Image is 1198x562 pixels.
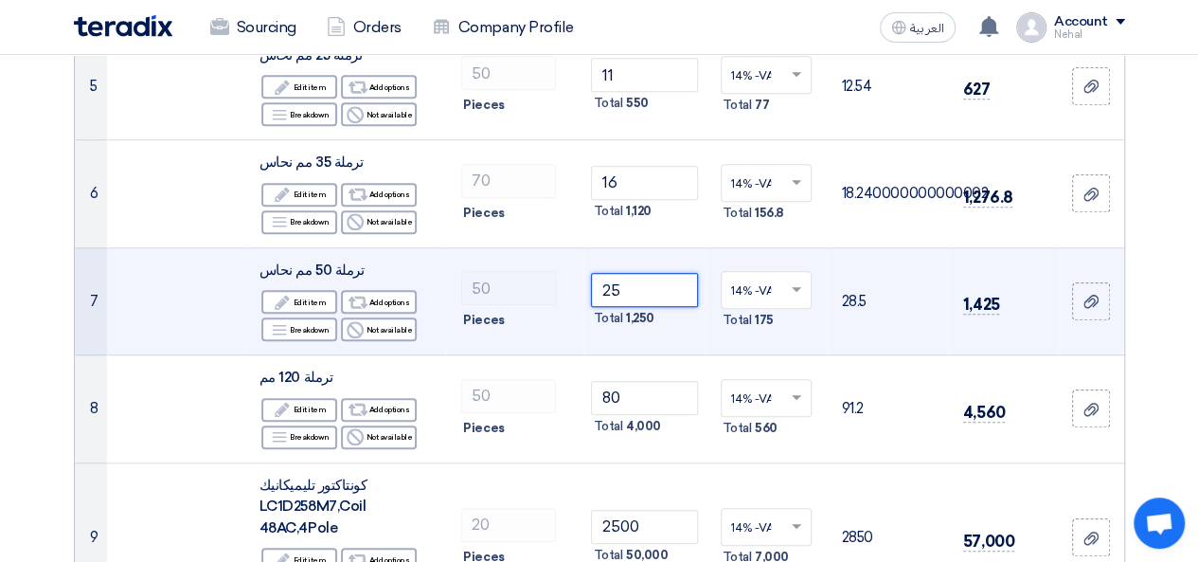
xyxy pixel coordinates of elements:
[1054,29,1125,40] div: Nehal
[755,204,784,223] span: 156.8
[1134,498,1185,549] a: Open chat
[75,140,107,248] td: 6
[827,32,948,140] td: 12.54
[880,12,956,43] button: العربية
[721,56,812,94] ng-select: VAT
[591,273,697,307] input: Unit Price
[75,355,107,463] td: 8
[312,7,417,48] a: Orders
[591,381,697,415] input: Unit Price
[721,379,812,417] ng-select: VAT
[259,262,364,279] span: ترملة 50 مم نحاس
[417,7,589,48] a: Company Profile
[341,426,417,449] div: Not available
[75,247,107,355] td: 7
[963,403,1006,423] span: 4,560
[461,164,556,198] input: RFQ_STEP1.ITEMS.2.AMOUNT_TITLE
[626,202,652,221] span: 1,120
[593,202,622,221] span: Total
[721,271,812,309] ng-select: VAT
[1054,14,1108,30] div: Account
[626,309,654,328] span: 1,250
[261,210,337,234] div: Breakdown
[463,311,504,330] span: Pieces
[341,102,417,126] div: Not available
[723,204,752,223] span: Total
[261,317,337,341] div: Breakdown
[461,56,556,90] input: RFQ_STEP1.ITEMS.2.AMOUNT_TITLE
[75,32,107,140] td: 5
[963,295,1000,315] span: 1,425
[755,311,774,330] span: 175
[261,290,337,314] div: Edit item
[259,477,367,536] span: كونتاكتور تليميكانيك LC1D258M7,Coil 48AC,4Pole
[723,419,752,438] span: Total
[910,22,944,35] span: العربية
[341,210,417,234] div: Not available
[259,369,332,386] span: ترملة 120 مم
[723,311,752,330] span: Total
[963,80,991,100] span: 627
[721,164,812,202] ng-select: VAT
[755,96,769,115] span: 77
[259,46,362,63] span: ترملة 25 مم نحاس
[259,154,363,171] span: ترملة 35 مم نحاس
[827,140,948,248] td: 18.240000000000002
[341,290,417,314] div: Add options
[1016,12,1046,43] img: profile_test.png
[261,102,337,126] div: Breakdown
[261,183,337,207] div: Edit item
[591,58,697,92] input: Unit Price
[261,398,337,422] div: Edit item
[591,166,697,200] input: Unit Price
[827,355,948,463] td: 91.2
[341,317,417,341] div: Not available
[195,7,312,48] a: Sourcing
[593,309,622,328] span: Total
[463,204,504,223] span: Pieces
[261,75,337,99] div: Edit item
[591,510,697,544] input: Unit Price
[963,188,1013,208] span: 1,276.8
[626,417,661,436] span: 4,000
[721,508,812,546] ng-select: VAT
[463,96,504,115] span: Pieces
[463,419,504,438] span: Pieces
[74,15,172,37] img: Teradix logo
[341,398,417,422] div: Add options
[461,271,556,305] input: RFQ_STEP1.ITEMS.2.AMOUNT_TITLE
[626,94,649,113] span: 550
[827,247,948,355] td: 28.5
[755,419,778,438] span: 560
[593,94,622,113] span: Total
[963,532,1014,552] span: 57,000
[723,96,752,115] span: Total
[341,75,417,99] div: Add options
[341,183,417,207] div: Add options
[461,508,556,542] input: RFQ_STEP1.ITEMS.2.AMOUNT_TITLE
[261,426,337,449] div: Breakdown
[593,417,622,436] span: Total
[461,379,556,413] input: RFQ_STEP1.ITEMS.2.AMOUNT_TITLE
